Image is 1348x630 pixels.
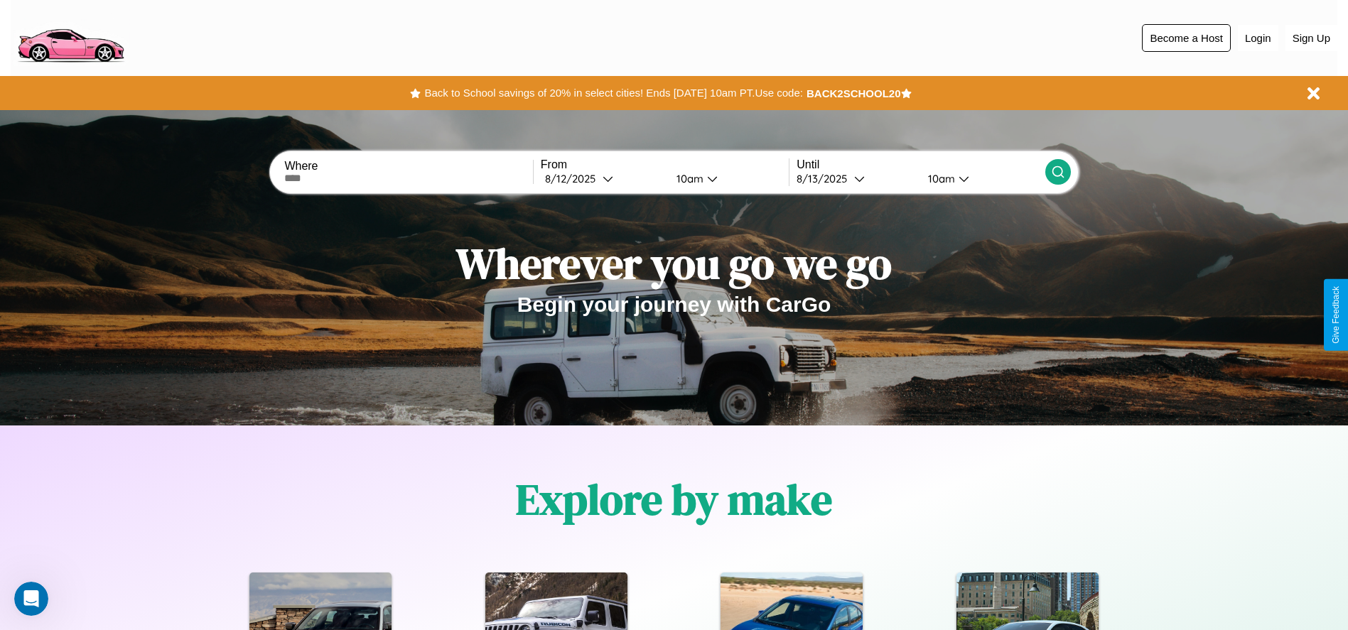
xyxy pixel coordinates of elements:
[541,171,665,186] button: 8/12/2025
[11,7,130,66] img: logo
[665,171,789,186] button: 10am
[921,172,959,185] div: 10am
[421,83,806,103] button: Back to School savings of 20% in select cities! Ends [DATE] 10am PT.Use code:
[541,158,789,171] label: From
[807,87,901,99] b: BACK2SCHOOL20
[14,582,48,616] iframe: Intercom live chat
[1331,286,1341,344] div: Give Feedback
[1238,25,1278,51] button: Login
[917,171,1045,186] button: 10am
[1285,25,1337,51] button: Sign Up
[797,158,1045,171] label: Until
[545,172,603,185] div: 8 / 12 / 2025
[1142,24,1231,52] button: Become a Host
[516,470,832,528] h1: Explore by make
[284,160,532,173] label: Where
[797,172,854,185] div: 8 / 13 / 2025
[669,172,707,185] div: 10am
